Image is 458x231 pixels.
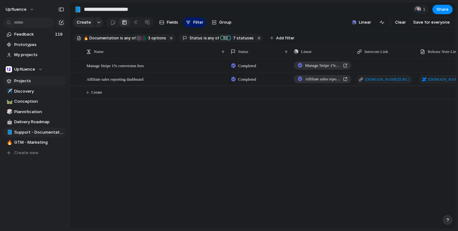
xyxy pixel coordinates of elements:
span: any of [123,35,136,41]
span: Name [94,49,104,55]
span: Clear [395,19,406,26]
button: Add filter [266,34,298,43]
button: Create view [3,148,66,158]
button: 📘 [73,4,83,14]
span: Manage Stripe 1% conversion fees [305,62,340,69]
button: ✈️ [6,88,12,95]
span: Discovery [14,88,64,95]
button: Share [432,5,453,14]
button: Linear [349,18,374,27]
a: Affiliate sales reporting dashboard [294,75,351,83]
span: Save for everyone [413,19,450,26]
span: Upfluence [14,66,35,72]
span: Status [190,35,202,41]
span: Fields [167,19,178,26]
div: 🤖 [7,118,11,126]
span: [DOMAIN_NAME][URL] [365,76,410,83]
span: any of [207,35,219,41]
span: Group [219,19,232,26]
a: 🎲Plannification [3,107,66,117]
button: Upfluence [3,65,66,74]
span: My projects [14,52,64,58]
span: Delivery Roadmap [14,119,64,125]
span: Add filter [276,35,294,41]
div: 🎲 [7,108,11,115]
span: 3 [146,36,151,40]
span: 🔥 Documentation [84,35,119,41]
span: Support - Documentation [14,129,64,136]
a: [DOMAIN_NAME][URL] [357,75,412,84]
a: 🛤️Conception [3,97,66,106]
div: 🛤️ [7,98,11,105]
button: 📘 [6,129,12,136]
button: 3 options [136,35,167,42]
a: Prototypes [3,40,66,49]
span: Feedback [14,31,53,38]
button: 7 statuses [220,35,255,42]
button: isany of [202,35,220,42]
span: Intercom Link [365,49,388,55]
span: Manage Stripe 1% conversion fees [87,62,144,69]
button: Clear [393,17,408,27]
span: statuses [231,35,254,41]
button: Fields [157,17,181,27]
span: Affiliate sales reporting dashboard [87,75,143,83]
a: Feedback119 [3,30,66,39]
span: Linear [359,19,371,26]
span: Prototypes [14,42,64,48]
button: 🎲 [6,109,12,115]
a: 🔥GTM - Marketing [3,138,66,147]
div: 📘 [74,5,81,14]
span: is [204,35,207,41]
a: ✈️Discovery [3,87,66,96]
span: Completed [238,63,256,69]
span: Conception [14,98,64,105]
span: Create [77,19,91,26]
span: options [146,35,166,41]
button: Create [73,17,94,27]
a: Projects [3,76,66,86]
span: is [120,35,123,41]
a: My projects [3,50,66,60]
span: Plannification [14,109,64,115]
span: Affiliate sales reporting dashboard [305,76,340,82]
span: Create view [14,150,39,156]
button: Save for everyone [410,17,453,27]
span: GTM - Marketing [14,139,64,146]
a: 🤖Delivery Roadmap [3,117,66,127]
span: Linear [301,49,312,55]
span: Create [91,89,102,95]
button: Upfluence [3,4,38,14]
span: Status [238,49,248,55]
button: 🔥 [6,139,12,146]
span: Filter [193,19,203,26]
button: 🛤️ [6,98,12,105]
span: Projects [14,78,64,84]
div: 📘 [7,129,11,136]
span: 1 [423,6,427,13]
button: isany of [119,35,137,42]
span: 7 [231,36,237,40]
span: 119 [55,31,64,38]
div: 🔥 [7,139,11,146]
span: Share [437,6,449,13]
div: ✈️ [7,88,11,95]
a: Manage Stripe 1% conversion fees [294,61,351,70]
span: Completed [238,76,256,83]
span: Upfluence [6,6,27,13]
a: 📘Support - Documentation [3,128,66,137]
button: 🤖 [6,119,12,125]
button: Filter [183,17,206,27]
button: Group [208,17,235,27]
